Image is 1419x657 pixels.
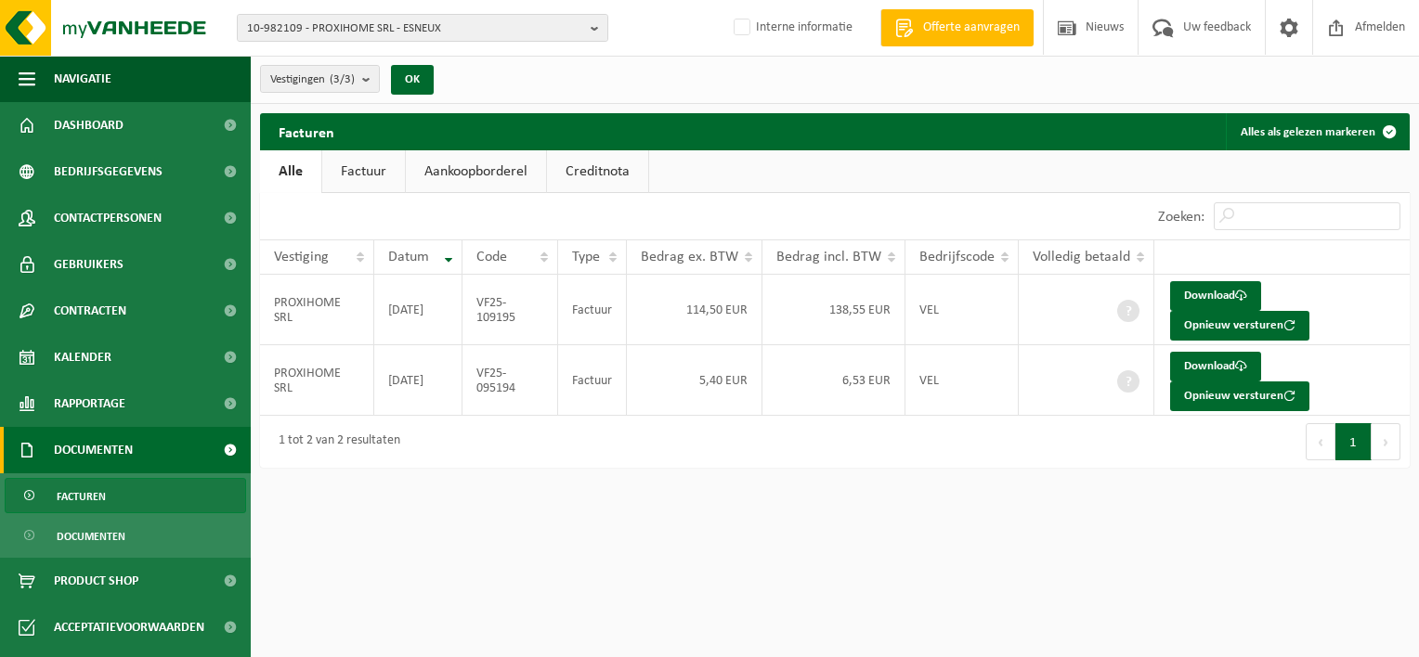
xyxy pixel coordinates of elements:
[260,345,374,416] td: PROXIHOME SRL
[54,380,125,427] span: Rapportage
[462,345,558,416] td: VF25-095194
[572,250,600,264] span: Type
[776,250,881,264] span: Bedrag incl. BTW
[247,15,583,43] span: 10-982109 - PROXIHOME SRL - ESNEUX
[627,345,762,416] td: 5,40 EUR
[54,241,124,288] span: Gebruikers
[54,427,133,473] span: Documenten
[1170,352,1261,381] a: Download
[237,14,608,42] button: 10-982109 - PROXIHOME SRL - ESNEUX
[54,56,111,102] span: Navigatie
[54,604,204,651] span: Acceptatievoorwaarden
[627,275,762,345] td: 114,50 EUR
[57,479,106,514] span: Facturen
[558,345,627,416] td: Factuur
[547,150,648,193] a: Creditnota
[374,345,462,416] td: [DATE]
[1170,381,1309,411] button: Opnieuw versturen
[54,558,138,604] span: Product Shop
[260,113,353,149] h2: Facturen
[322,150,405,193] a: Factuur
[260,150,321,193] a: Alle
[54,102,124,148] span: Dashboard
[5,478,246,513] a: Facturen
[54,288,126,334] span: Contracten
[270,66,355,94] span: Vestigingen
[1170,311,1309,341] button: Opnieuw versturen
[1335,423,1372,460] button: 1
[57,519,125,554] span: Documenten
[391,65,434,95] button: OK
[919,250,995,264] span: Bedrijfscode
[905,345,1019,416] td: VEL
[388,250,429,264] span: Datum
[260,65,380,93] button: Vestigingen(3/3)
[54,334,111,380] span: Kalender
[54,195,162,241] span: Contactpersonen
[1306,423,1335,460] button: Previous
[1158,210,1204,225] label: Zoeken:
[905,275,1019,345] td: VEL
[730,14,853,42] label: Interne informatie
[1170,281,1261,311] a: Download
[5,518,246,553] a: Documenten
[269,425,400,458] div: 1 tot 2 van 2 resultaten
[54,148,163,195] span: Bedrijfsgegevens
[762,275,905,345] td: 138,55 EUR
[1372,423,1400,460] button: Next
[558,275,627,345] td: Factuur
[1033,250,1130,264] span: Volledig betaald
[641,250,738,264] span: Bedrag ex. BTW
[880,9,1034,46] a: Offerte aanvragen
[374,275,462,345] td: [DATE]
[260,275,374,345] td: PROXIHOME SRL
[476,250,507,264] span: Code
[462,275,558,345] td: VF25-109195
[762,345,905,416] td: 6,53 EUR
[406,150,546,193] a: Aankoopborderel
[274,250,329,264] span: Vestiging
[330,73,355,85] count: (3/3)
[1226,113,1408,150] button: Alles als gelezen markeren
[918,19,1024,37] span: Offerte aanvragen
